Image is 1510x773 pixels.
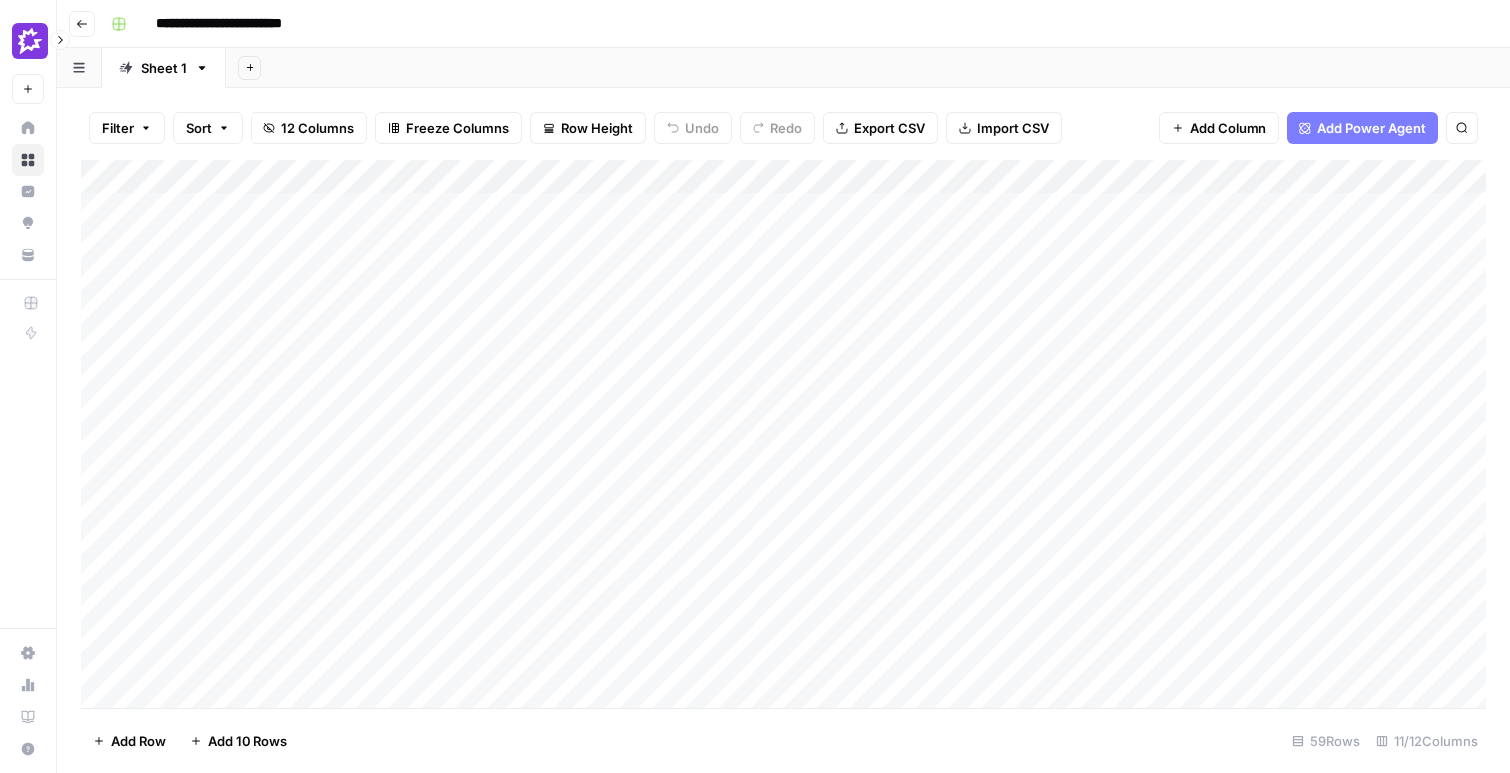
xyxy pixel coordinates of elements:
[12,733,44,765] button: Help + Support
[102,48,226,88] a: Sheet 1
[178,725,299,757] button: Add 10 Rows
[173,112,243,144] button: Sort
[685,118,719,138] span: Undo
[281,118,354,138] span: 12 Columns
[12,669,44,701] a: Usage
[1368,725,1486,757] div: 11/12 Columns
[823,112,938,144] button: Export CSV
[12,701,44,733] a: Learning Hub
[12,239,44,271] a: Your Data
[102,118,134,138] span: Filter
[12,16,44,66] button: Workspace: Gong
[561,118,633,138] span: Row Height
[375,112,522,144] button: Freeze Columns
[1190,118,1266,138] span: Add Column
[111,731,166,751] span: Add Row
[1287,112,1438,144] button: Add Power Agent
[854,118,925,138] span: Export CSV
[406,118,509,138] span: Freeze Columns
[12,144,44,176] a: Browse
[12,637,44,669] a: Settings
[1317,118,1426,138] span: Add Power Agent
[12,23,48,59] img: Gong Logo
[12,207,44,239] a: Opportunities
[740,112,815,144] button: Redo
[81,725,178,757] button: Add Row
[251,112,367,144] button: 12 Columns
[12,176,44,207] a: Insights
[654,112,732,144] button: Undo
[977,118,1049,138] span: Import CSV
[770,118,802,138] span: Redo
[530,112,646,144] button: Row Height
[141,58,187,78] div: Sheet 1
[1284,725,1368,757] div: 59 Rows
[12,112,44,144] a: Home
[946,112,1062,144] button: Import CSV
[89,112,165,144] button: Filter
[186,118,212,138] span: Sort
[1159,112,1279,144] button: Add Column
[208,731,287,751] span: Add 10 Rows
